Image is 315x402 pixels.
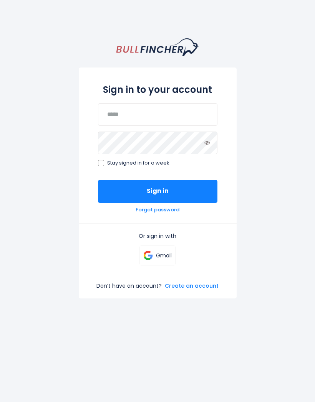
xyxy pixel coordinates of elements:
p: Don’t have an account? [96,282,162,289]
a: homepage [116,38,199,56]
button: Sign in [98,180,217,203]
p: Or sign in with [98,232,217,239]
input: Stay signed in for a week [98,160,104,166]
h2: Sign in to your account [98,84,217,96]
a: Create an account [165,282,219,289]
span: Stay signed in for a week [107,160,169,166]
p: Gmail [156,252,172,259]
a: Gmail [139,245,176,265]
a: Forgot password [136,207,179,213]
